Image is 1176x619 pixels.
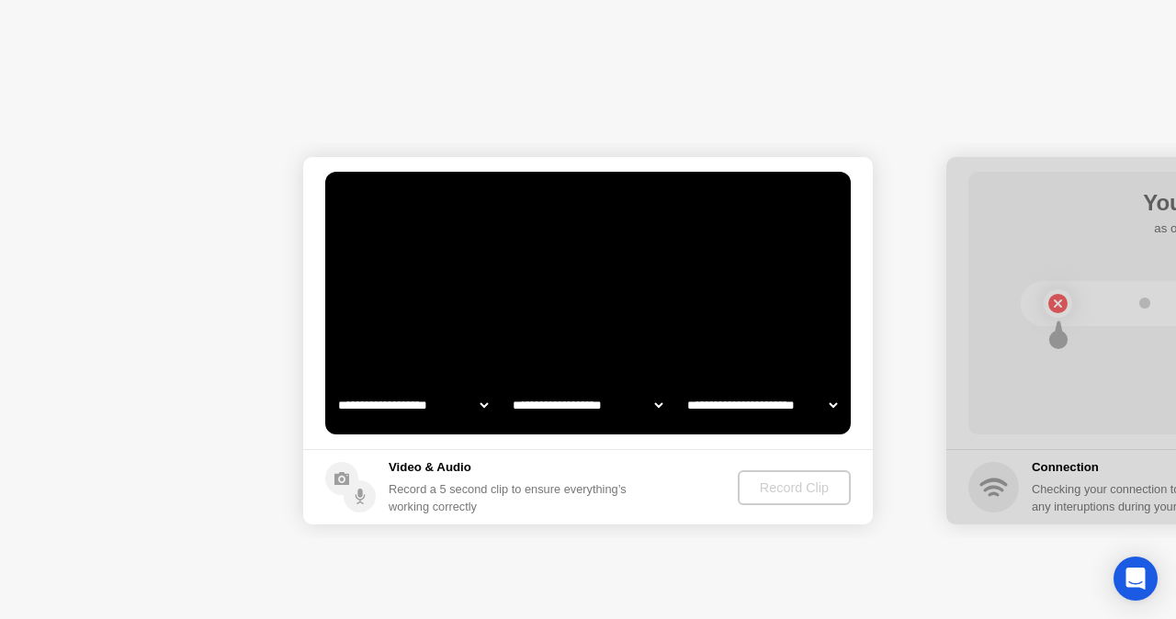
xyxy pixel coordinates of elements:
select: Available cameras [334,387,492,423]
select: Available speakers [509,387,666,423]
select: Available microphones [684,387,841,423]
div: Record a 5 second clip to ensure everything’s working correctly [389,480,634,515]
h5: Video & Audio [389,458,634,477]
button: Record Clip [738,470,851,505]
div: Open Intercom Messenger [1114,557,1158,601]
div: Record Clip [745,480,843,495]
